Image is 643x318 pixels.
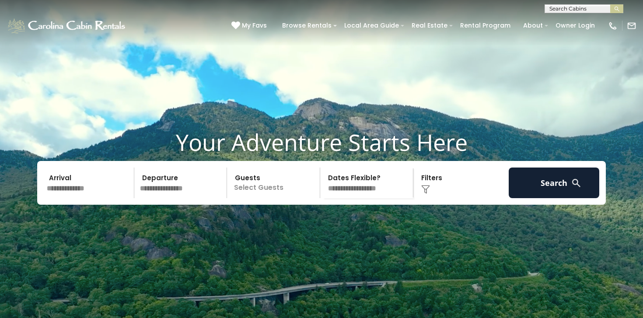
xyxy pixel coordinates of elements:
img: White-1-1-2.png [7,17,128,35]
a: Browse Rentals [278,19,336,32]
p: Select Guests [230,168,320,198]
button: Search [509,168,599,198]
a: Rental Program [456,19,515,32]
img: mail-regular-white.png [627,21,636,31]
a: My Favs [231,21,269,31]
img: search-regular-white.png [571,178,582,189]
a: Local Area Guide [340,19,403,32]
a: Real Estate [407,19,452,32]
img: phone-regular-white.png [608,21,618,31]
span: My Favs [242,21,267,30]
a: About [519,19,547,32]
h1: Your Adventure Starts Here [7,129,636,156]
img: filter--v1.png [421,185,430,194]
a: Owner Login [551,19,599,32]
